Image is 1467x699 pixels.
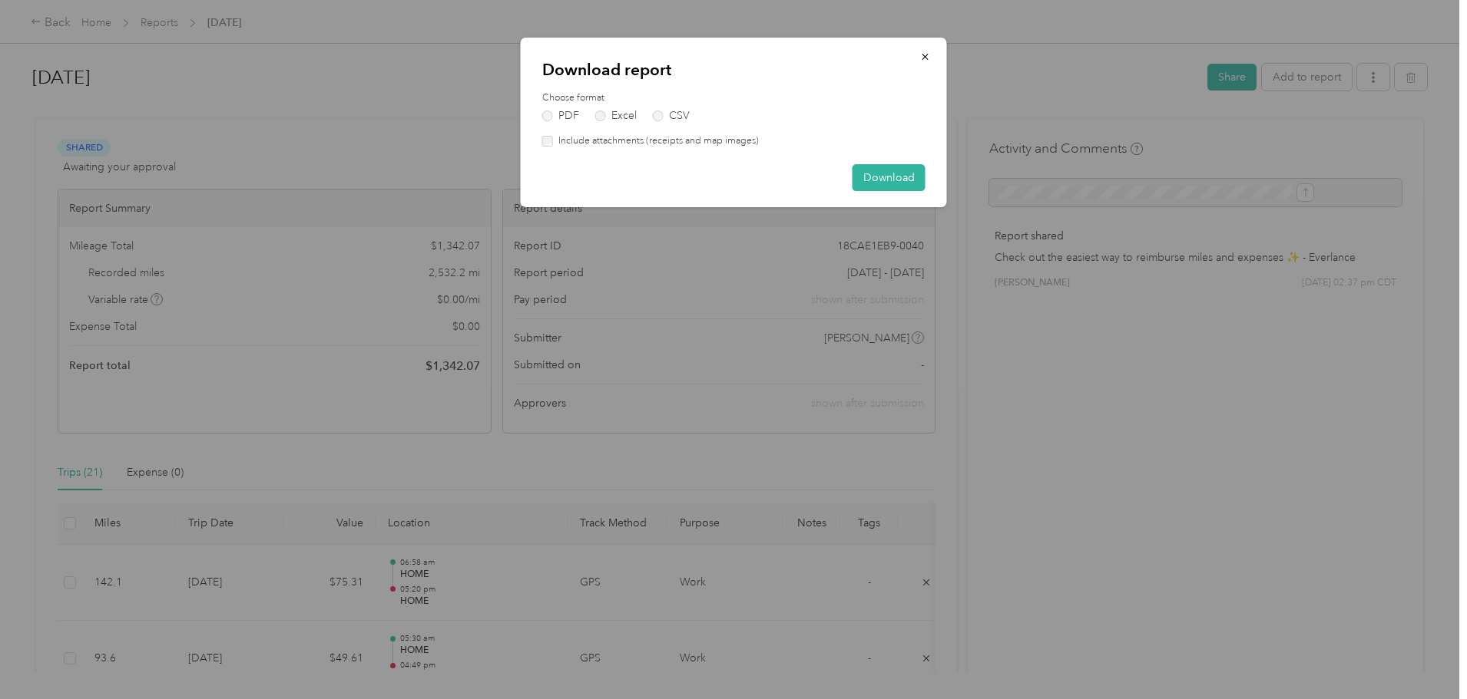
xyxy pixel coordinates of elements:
[653,110,690,121] label: CSV
[553,134,759,148] label: Include attachments (receipts and map images)
[1381,613,1467,699] iframe: Everlance-gr Chat Button Frame
[542,91,926,105] label: Choose format
[853,164,926,191] button: Download
[595,110,637,121] label: Excel
[542,59,926,81] p: Download report
[542,110,579,121] label: PDF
